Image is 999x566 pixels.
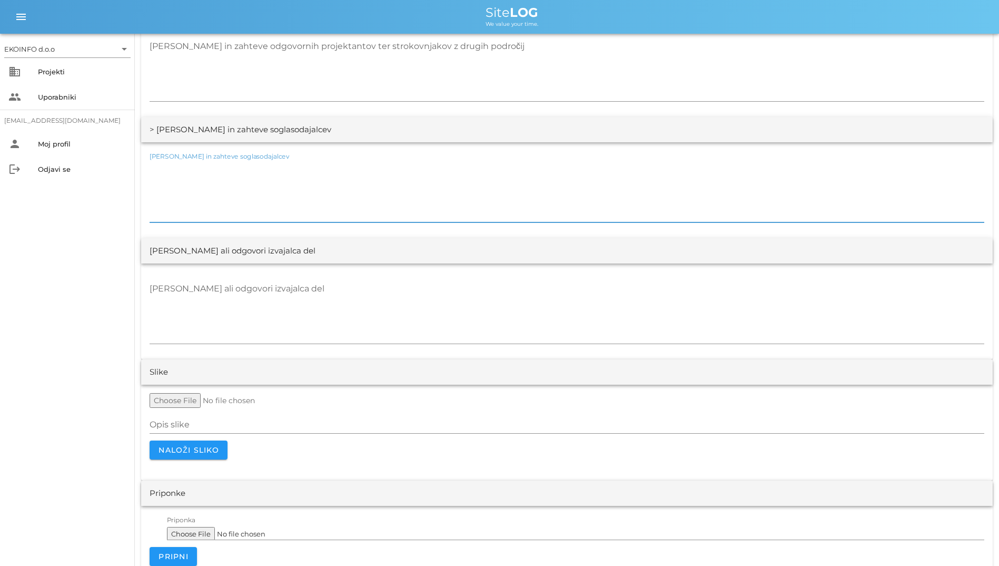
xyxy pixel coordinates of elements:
span: Pripni [158,552,189,561]
i: arrow_drop_down [118,43,131,55]
span: Site [486,5,538,20]
span: Naloži sliko [158,445,219,455]
b: LOG [510,5,538,20]
div: EKOINFO d.o.o [4,44,55,54]
i: people [8,91,21,103]
div: Priponke [150,487,185,500]
i: person [8,138,21,150]
i: business [8,65,21,78]
div: Odjavi se [38,165,126,173]
div: Pripomoček za klepet [946,515,999,566]
label: [PERSON_NAME] in zahteve soglasodajalcev [150,153,290,161]
div: Uporabniki [38,93,126,101]
button: Pripni [150,547,197,566]
label: Priponka [167,516,195,524]
div: Moj profil [38,140,126,148]
div: EKOINFO d.o.o [4,41,131,57]
i: file [131,525,181,538]
span: We value your time. [486,21,538,27]
div: [PERSON_NAME] ali odgovori izvajalca del [150,245,315,257]
div: Slike [150,366,168,378]
iframe: Chat Widget [946,515,999,566]
div: > [PERSON_NAME] in zahteve soglasodajalcev [150,124,331,136]
div: Projekti [38,67,126,76]
button: Naloži sliko [150,441,228,460]
i: menu [15,11,27,23]
i: logout [8,163,21,175]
